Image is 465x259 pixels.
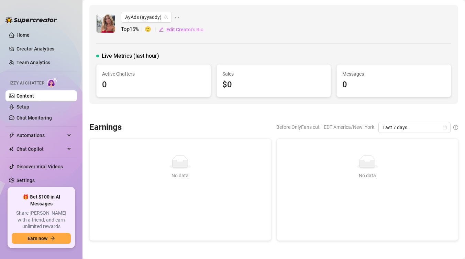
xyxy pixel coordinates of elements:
div: 0 [342,78,445,91]
span: calendar [443,125,447,129]
a: Team Analytics [16,60,50,65]
a: Chat Monitoring [16,115,52,121]
span: Messages [342,70,445,78]
span: Izzy AI Chatter [10,80,44,87]
button: Edit Creator's Bio [158,24,204,35]
a: Setup [16,104,29,110]
span: 🙂 [145,25,158,34]
div: $0 [222,78,325,91]
a: Creator Analytics [16,43,71,54]
span: Automations [16,130,65,141]
img: logo-BBDzfeDw.svg [5,16,57,23]
span: arrow-right [50,236,55,241]
span: info-circle [453,125,458,130]
span: AyAds (ayyaddy) [125,12,168,22]
a: Home [16,32,30,38]
div: No data [285,172,450,179]
span: thunderbolt [9,133,14,138]
span: 🎁 Get $100 in AI Messages [12,194,71,207]
span: Chat Copilot [16,144,65,155]
div: 0 [102,78,205,91]
span: team [164,15,168,19]
span: Active Chatters [102,70,205,78]
a: Settings [16,178,35,183]
span: Earn now [27,236,47,241]
img: AyAds [97,14,115,33]
span: Last 7 days [383,122,446,133]
span: ellipsis [175,12,179,23]
button: Earn nowarrow-right [12,233,71,244]
span: EDT America/New_York [324,122,374,132]
span: Share [PERSON_NAME] with a friend, and earn unlimited rewards [12,210,71,230]
h3: Earnings [89,122,122,133]
span: edit [159,27,164,32]
span: Sales [222,70,325,78]
a: Discover Viral Videos [16,164,63,169]
img: AI Chatter [47,77,58,87]
span: Edit Creator's Bio [166,27,203,32]
div: No data [98,172,263,179]
span: Live Metrics (last hour) [102,52,159,60]
img: Chat Copilot [9,147,13,151]
span: Top 15 % [121,25,145,34]
iframe: Intercom live chat [442,236,458,252]
a: Content [16,93,34,99]
span: Before OnlyFans cut [276,122,320,132]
